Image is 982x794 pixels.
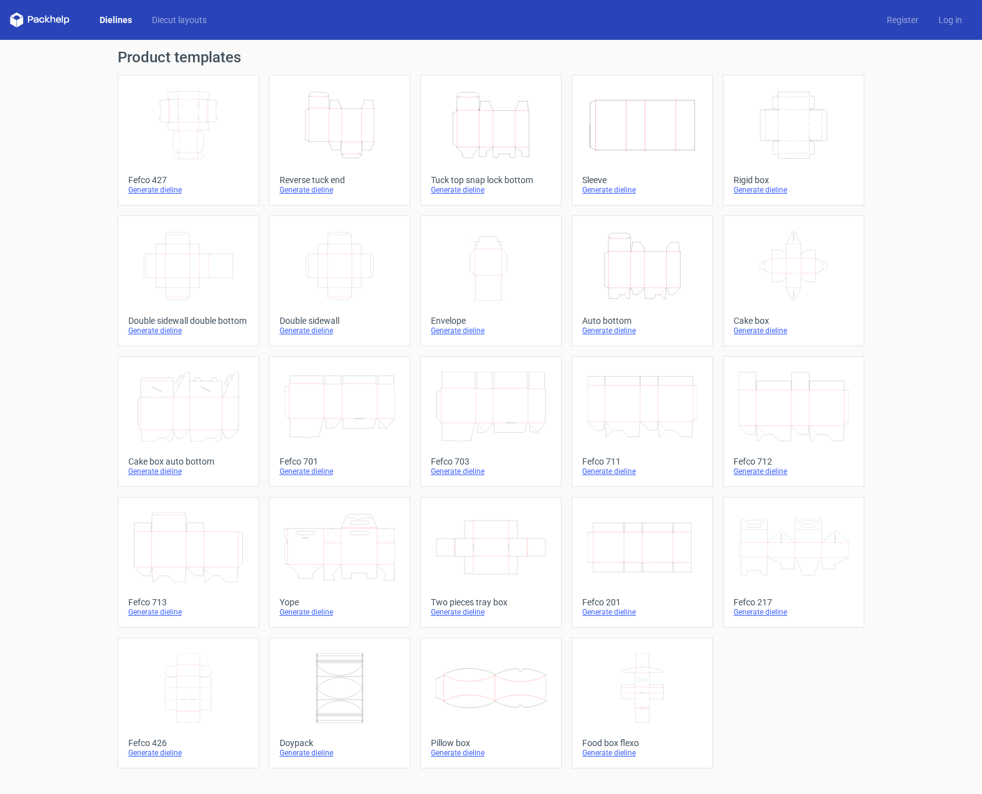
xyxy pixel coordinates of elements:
[420,215,562,346] a: EnvelopeGenerate dieline
[431,456,551,466] div: Fefco 703
[128,456,248,466] div: Cake box auto bottom
[128,326,248,336] div: Generate dieline
[723,356,864,487] a: Fefco 712Generate dieline
[582,175,702,185] div: Sleeve
[269,356,410,487] a: Fefco 701Generate dieline
[431,597,551,607] div: Two pieces tray box
[582,607,702,617] div: Generate dieline
[128,175,248,185] div: Fefco 427
[280,748,400,758] div: Generate dieline
[118,638,259,768] a: Fefco 426Generate dieline
[118,50,865,65] h1: Product templates
[90,14,142,26] a: Dielines
[723,75,864,206] a: Rigid boxGenerate dieline
[734,597,854,607] div: Fefco 217
[582,738,702,748] div: Food box flexo
[128,607,248,617] div: Generate dieline
[734,326,854,336] div: Generate dieline
[572,356,713,487] a: Fefco 711Generate dieline
[734,175,854,185] div: Rigid box
[734,607,854,617] div: Generate dieline
[269,638,410,768] a: DoypackGenerate dieline
[420,356,562,487] a: Fefco 703Generate dieline
[431,607,551,617] div: Generate dieline
[420,638,562,768] a: Pillow boxGenerate dieline
[582,185,702,195] div: Generate dieline
[280,597,400,607] div: Yope
[431,326,551,336] div: Generate dieline
[431,748,551,758] div: Generate dieline
[269,215,410,346] a: Double sidewallGenerate dieline
[280,326,400,336] div: Generate dieline
[431,185,551,195] div: Generate dieline
[431,738,551,748] div: Pillow box
[723,215,864,346] a: Cake boxGenerate dieline
[734,185,854,195] div: Generate dieline
[280,738,400,748] div: Doypack
[280,316,400,326] div: Double sidewall
[877,14,928,26] a: Register
[420,497,562,628] a: Two pieces tray boxGenerate dieline
[582,326,702,336] div: Generate dieline
[582,456,702,466] div: Fefco 711
[269,497,410,628] a: YopeGenerate dieline
[723,497,864,628] a: Fefco 217Generate dieline
[128,316,248,326] div: Double sidewall double bottom
[280,466,400,476] div: Generate dieline
[280,456,400,466] div: Fefco 701
[142,14,217,26] a: Diecut layouts
[572,638,713,768] a: Food box flexoGenerate dieline
[269,75,410,206] a: Reverse tuck endGenerate dieline
[582,316,702,326] div: Auto bottom
[572,215,713,346] a: Auto bottomGenerate dieline
[582,597,702,607] div: Fefco 201
[128,748,248,758] div: Generate dieline
[420,75,562,206] a: Tuck top snap lock bottomGenerate dieline
[572,75,713,206] a: SleeveGenerate dieline
[118,75,259,206] a: Fefco 427Generate dieline
[280,185,400,195] div: Generate dieline
[128,185,248,195] div: Generate dieline
[118,215,259,346] a: Double sidewall double bottomGenerate dieline
[431,466,551,476] div: Generate dieline
[128,738,248,748] div: Fefco 426
[280,607,400,617] div: Generate dieline
[431,316,551,326] div: Envelope
[128,466,248,476] div: Generate dieline
[572,497,713,628] a: Fefco 201Generate dieline
[431,175,551,185] div: Tuck top snap lock bottom
[128,597,248,607] div: Fefco 713
[280,175,400,185] div: Reverse tuck end
[118,356,259,487] a: Cake box auto bottomGenerate dieline
[118,497,259,628] a: Fefco 713Generate dieline
[582,466,702,476] div: Generate dieline
[928,14,972,26] a: Log in
[734,456,854,466] div: Fefco 712
[734,466,854,476] div: Generate dieline
[582,748,702,758] div: Generate dieline
[734,316,854,326] div: Cake box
